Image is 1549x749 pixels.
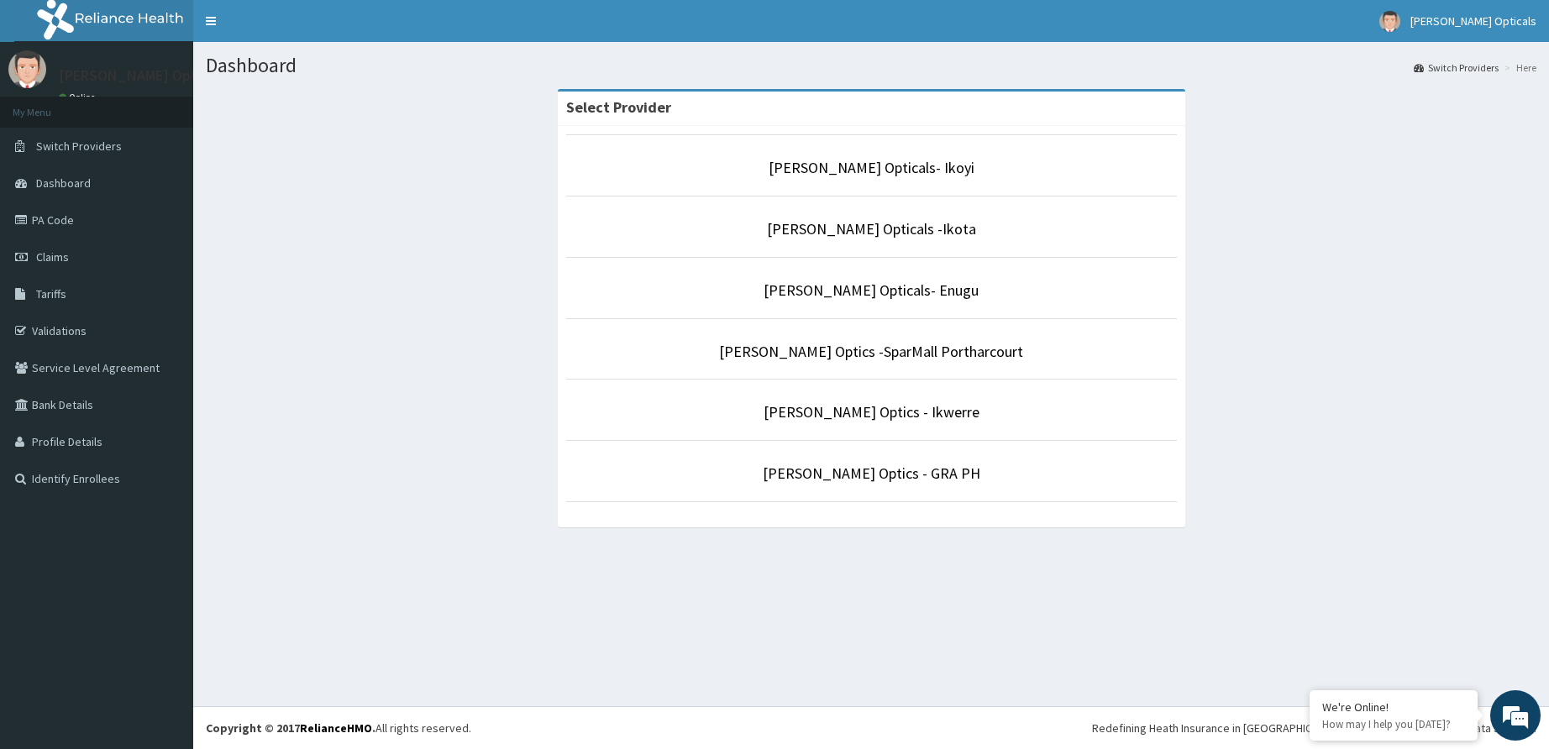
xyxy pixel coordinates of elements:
[206,55,1536,76] h1: Dashboard
[1322,699,1465,715] div: We're Online!
[36,286,66,301] span: Tariffs
[59,68,227,83] p: [PERSON_NAME] Opticals
[300,720,372,736] a: RelianceHMO
[566,97,671,117] strong: Select Provider
[764,402,979,422] a: [PERSON_NAME] Optics - Ikwerre
[1500,60,1536,75] li: Here
[767,219,976,238] a: [PERSON_NAME] Opticals -Ikota
[59,92,99,103] a: Online
[763,464,980,483] a: [PERSON_NAME] Optics - GRA PH
[1322,717,1465,731] p: How may I help you today?
[206,720,375,736] strong: Copyright © 2017 .
[36,175,91,191] span: Dashboard
[1414,60,1499,75] a: Switch Providers
[1379,11,1400,32] img: User Image
[8,50,46,88] img: User Image
[719,342,1023,361] a: [PERSON_NAME] Optics -SparMall Portharcourt
[1092,720,1536,736] div: Redefining Heath Insurance in [GEOGRAPHIC_DATA] using Telemedicine and Data Science!
[36,139,122,154] span: Switch Providers
[764,280,979,300] a: [PERSON_NAME] Opticals- Enugu
[769,158,974,177] a: [PERSON_NAME] Opticals- Ikoyi
[1410,13,1536,29] span: [PERSON_NAME] Opticals
[36,249,69,265] span: Claims
[193,706,1549,749] footer: All rights reserved.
